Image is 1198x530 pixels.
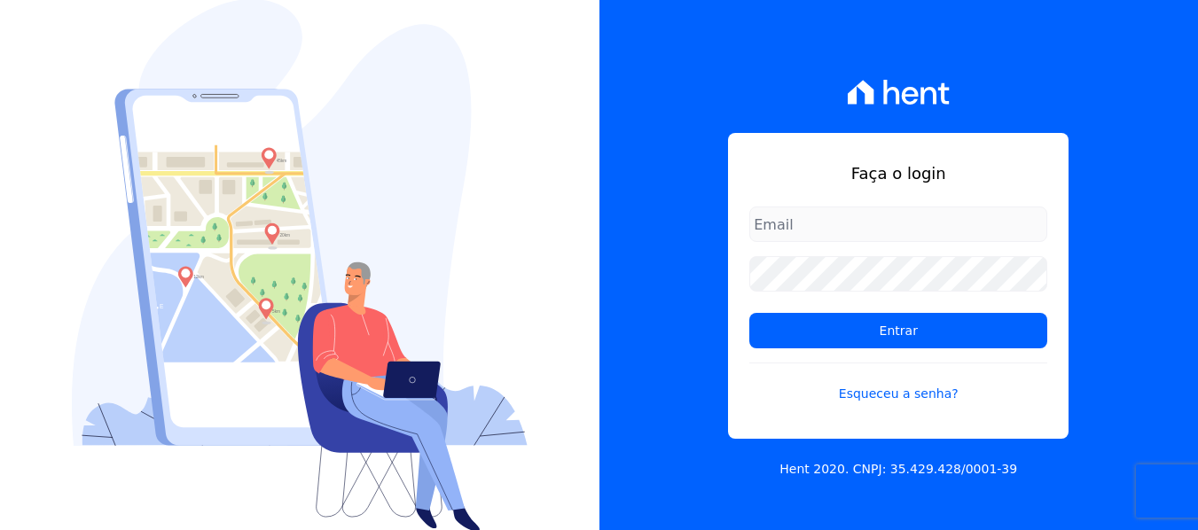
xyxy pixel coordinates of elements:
a: Esqueceu a senha? [749,362,1047,403]
h1: Faça o login [749,161,1047,185]
p: Hent 2020. CNPJ: 35.429.428/0001-39 [779,460,1017,479]
input: Entrar [749,313,1047,348]
input: Email [749,207,1047,242]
